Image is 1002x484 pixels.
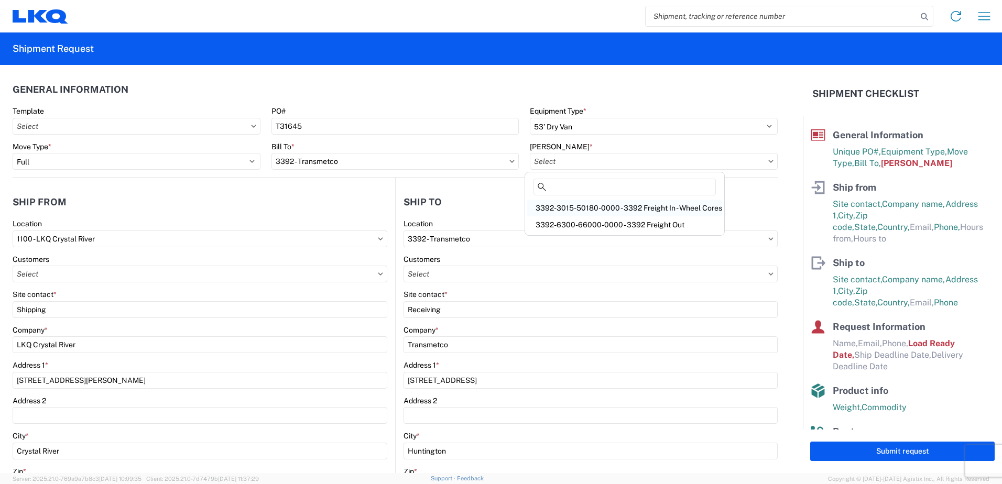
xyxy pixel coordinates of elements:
[404,266,778,282] input: Select
[13,476,141,482] span: Server: 2025.21.0-769a9a7b8c3
[833,321,925,332] span: Request Information
[527,200,722,216] div: 3392-3015-50180-0000 - 3392 Freight In - Wheel Cores
[13,42,94,55] h2: Shipment Request
[404,255,440,264] label: Customers
[882,199,945,209] span: Company name,
[13,325,48,335] label: Company
[833,199,882,209] span: Site contact,
[854,222,877,232] span: State,
[13,255,49,264] label: Customers
[854,350,931,360] span: Ship Deadline Date,
[646,6,917,26] input: Shipment, tracking or reference number
[13,266,387,282] input: Select
[13,197,67,207] h2: Ship from
[833,147,881,157] span: Unique PO#,
[838,211,855,221] span: City,
[934,222,960,232] span: Phone,
[13,106,44,116] label: Template
[13,118,260,135] input: Select
[271,153,519,170] input: Select
[854,158,881,168] span: Bill To,
[853,234,886,244] span: Hours to
[833,129,923,140] span: General Information
[13,142,51,151] label: Move Type
[858,338,882,348] span: Email,
[404,360,439,370] label: Address 1
[404,230,778,247] input: Select
[910,298,934,307] span: Email,
[99,476,141,482] span: [DATE] 10:09:35
[881,147,947,157] span: Equipment Type,
[910,222,934,232] span: Email,
[404,396,437,405] label: Address 2
[530,153,778,170] input: Select
[833,426,860,437] span: Route
[13,360,48,370] label: Address 1
[218,476,259,482] span: [DATE] 11:37:29
[13,467,26,476] label: Zip
[404,431,420,441] label: City
[833,257,865,268] span: Ship to
[862,402,907,412] span: Commodity
[833,402,862,412] span: Weight,
[404,197,442,207] h2: Ship to
[882,338,908,348] span: Phone,
[271,142,295,151] label: Bill To
[854,298,877,307] span: State,
[833,182,876,193] span: Ship from
[882,274,945,284] span: Company name,
[833,274,882,284] span: Site contact,
[13,219,42,228] label: Location
[404,325,439,335] label: Company
[146,476,259,482] span: Client: 2025.21.0-7d7479b
[13,396,46,405] label: Address 2
[877,222,910,232] span: Country,
[530,142,593,151] label: [PERSON_NAME]
[838,286,855,296] span: City,
[13,290,57,299] label: Site contact
[828,474,989,483] span: Copyright © [DATE]-[DATE] Agistix Inc., All Rights Reserved
[833,338,858,348] span: Name,
[13,230,387,247] input: Select
[530,106,586,116] label: Equipment Type
[404,219,433,228] label: Location
[934,298,958,307] span: Phone
[271,106,286,116] label: PO#
[457,475,484,481] a: Feedback
[833,385,888,396] span: Product info
[13,84,128,95] h2: General Information
[881,158,952,168] span: [PERSON_NAME]
[810,442,995,461] button: Submit request
[527,216,722,233] div: 3392-6300-66000-0000 - 3392 Freight Out
[812,87,919,100] h2: Shipment Checklist
[877,298,910,307] span: Country,
[13,431,29,441] label: City
[431,475,457,481] a: Support
[404,467,417,476] label: Zip
[404,290,448,299] label: Site contact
